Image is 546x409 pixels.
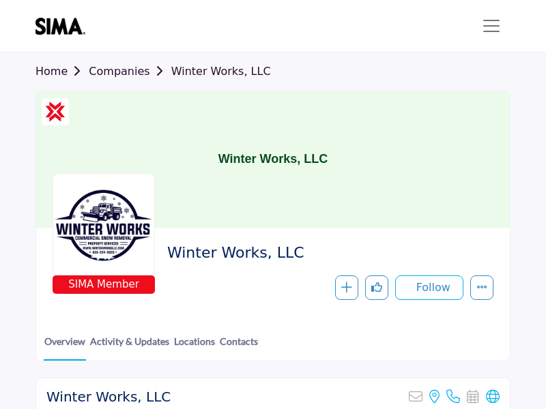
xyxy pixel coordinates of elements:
[218,91,328,228] h1: Winter Works, LLC
[470,275,493,300] button: More details
[365,275,388,300] button: Like
[35,18,92,35] img: site Logo
[35,65,89,78] a: Home
[219,334,259,359] a: Contacts
[395,275,463,300] button: Follow
[472,12,511,40] button: Toggle navigation
[45,102,66,122] img: CSP Certified
[44,334,86,361] a: Overview
[173,334,216,359] a: Locations
[89,334,170,359] a: Activity & Updates
[167,244,487,262] h2: Winter Works, LLC
[46,389,171,405] h2: Winter Works, LLC
[171,65,271,78] a: Winter Works, LLC
[89,65,171,78] a: Companies
[55,277,152,292] span: SIMA Member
